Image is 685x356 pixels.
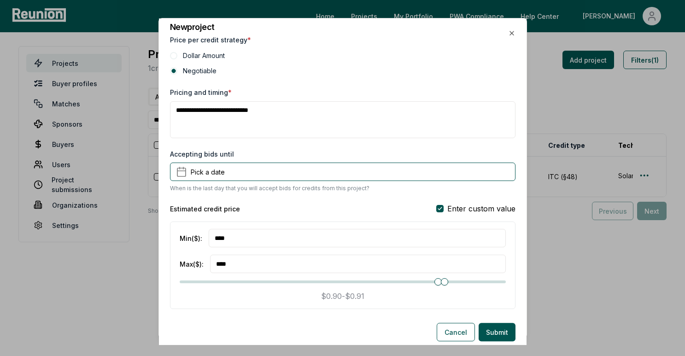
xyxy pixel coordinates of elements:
[170,204,240,214] h5: Estimated credit price
[170,89,232,97] label: Pricing and timing
[191,167,225,177] span: Pick a date
[170,163,515,181] button: Pick a date
[170,150,234,159] label: Accepting bids until
[321,291,364,302] p: $0.90 - $0.91
[170,185,369,193] p: When is the last day that you will accept bids for credits from this project?
[170,23,215,31] h2: New project
[479,323,515,341] button: Submit
[180,259,204,269] label: Max ($) :
[437,323,475,341] button: Cancel
[434,279,442,286] span: Minimum
[183,51,225,61] label: Dollar Amount
[183,66,217,76] label: Negotiable
[170,36,251,44] label: Price per credit strategy
[447,204,515,215] span: Enter custom value
[180,233,202,243] label: Min ($) :
[441,279,448,286] span: Maximum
